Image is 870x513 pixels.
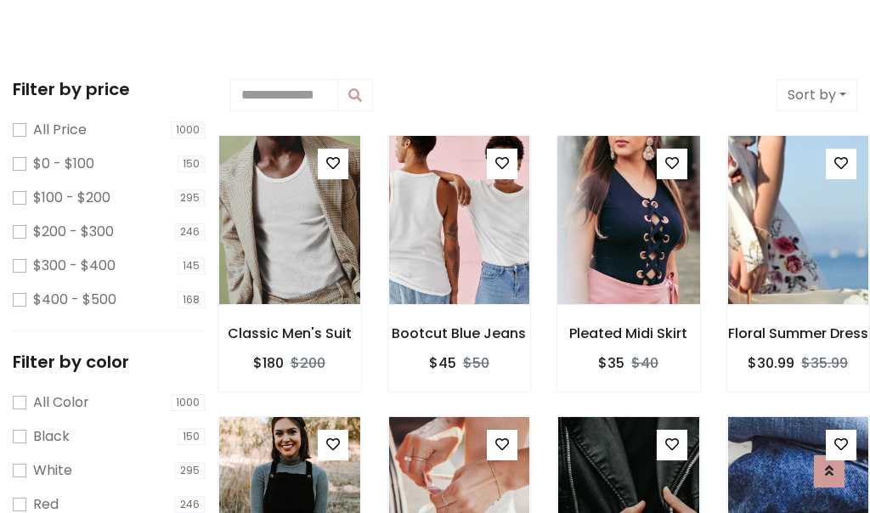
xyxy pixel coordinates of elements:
label: $100 - $200 [33,188,110,208]
h6: $30.99 [748,355,794,371]
span: 246 [175,496,205,513]
label: White [33,460,72,481]
span: 246 [175,223,205,240]
del: $200 [291,353,325,373]
h6: $35 [598,355,624,371]
span: 295 [175,462,205,479]
del: $50 [463,353,489,373]
label: $0 - $100 [33,154,94,174]
h5: Filter by color [13,352,205,372]
h5: Filter by price [13,79,205,99]
h6: Bootcut Blue Jeans [388,325,531,341]
label: $400 - $500 [33,290,116,310]
label: $300 - $400 [33,256,116,276]
label: All Color [33,392,89,413]
span: 295 [175,189,205,206]
span: 150 [178,428,205,445]
h6: Classic Men's Suit [218,325,361,341]
span: 1000 [171,394,205,411]
label: Black [33,426,70,447]
label: All Price [33,120,87,140]
label: $200 - $300 [33,222,114,242]
span: 168 [178,291,205,308]
h6: Floral Summer Dress [727,325,870,341]
span: 150 [178,155,205,172]
h6: $180 [253,355,284,371]
h6: Pleated Midi Skirt [557,325,700,341]
del: $40 [631,353,658,373]
del: $35.99 [801,353,848,373]
button: Sort by [777,79,857,111]
span: 1000 [171,121,205,138]
span: 145 [178,257,205,274]
h6: $45 [429,355,456,371]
